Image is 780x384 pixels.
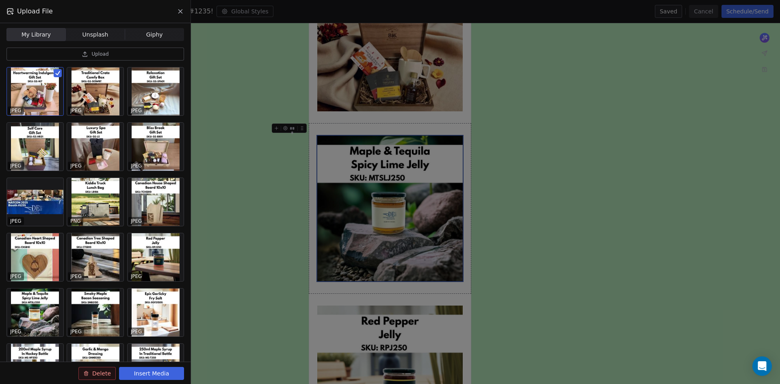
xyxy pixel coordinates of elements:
p: JPEG [131,273,142,280]
p: JPEG [10,107,22,114]
p: JPEG [131,218,142,224]
p: JPEG [10,218,22,224]
p: JPEG [10,163,22,169]
span: Upload [91,51,108,57]
p: JPEG [70,273,82,280]
span: Giphy [146,30,163,39]
p: JPEG [10,273,22,280]
p: PNG [70,218,81,224]
p: JPEG [70,107,82,114]
button: Insert Media [119,367,184,380]
p: JPEG [10,328,22,335]
span: Unsplash [82,30,108,39]
p: JPEG [131,163,142,169]
p: JPEG [131,328,142,335]
span: Upload File [17,7,53,16]
p: JPEG [131,107,142,114]
p: JPEG [70,163,82,169]
button: Delete [78,367,116,380]
button: Upload [6,48,184,61]
div: Open Intercom Messenger [752,356,772,376]
p: JPEG [70,328,82,335]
